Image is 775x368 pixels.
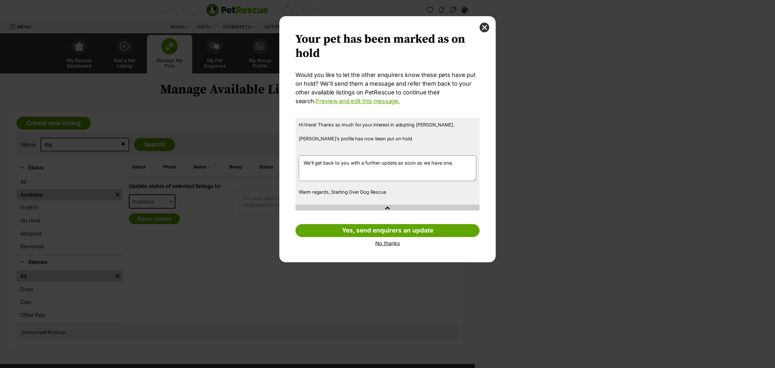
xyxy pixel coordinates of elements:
[480,23,489,32] button: close
[295,70,480,105] p: Would you like to let the other enquirers know these pets have put on hold? We’ll send them a mes...
[299,189,476,196] p: Warm regards, Starting Over Dog Rescue
[315,98,400,104] a: Preview and edit this message.
[295,240,480,246] a: No thanks
[299,155,476,181] textarea: We'll get back to you with a further update as soon as we have one.
[299,121,476,149] p: Hi there! Thanks so much for your interest in adopting [PERSON_NAME]. [PERSON_NAME]'s profile has...
[295,32,480,61] h2: Your pet has been marked as on hold
[295,224,480,237] a: Yes, send enquirers an update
